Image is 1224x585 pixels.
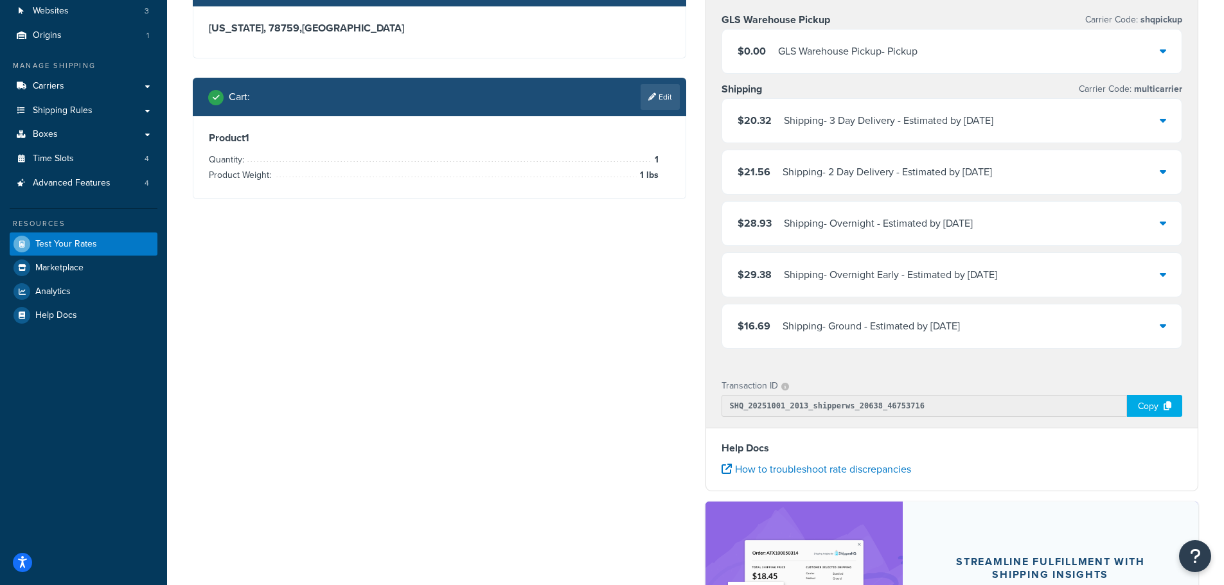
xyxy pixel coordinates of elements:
[10,171,157,195] a: Advanced Features4
[35,310,77,321] span: Help Docs
[33,153,74,164] span: Time Slots
[784,112,993,130] div: Shipping - 3 Day Delivery - Estimated by [DATE]
[10,74,157,98] a: Carriers
[145,6,149,17] span: 3
[10,24,157,48] li: Origins
[10,24,157,48] a: Origins1
[33,178,111,189] span: Advanced Features
[778,42,918,60] div: GLS Warehouse Pickup - Pickup
[1127,395,1182,417] div: Copy
[784,214,973,232] div: Shipping - Overnight - Estimated by [DATE]
[1131,82,1182,96] span: multicarrier
[722,13,830,26] h3: GLS Warehouse Pickup
[35,239,97,250] span: Test Your Rates
[209,132,670,144] h3: Product 1
[145,178,149,189] span: 4
[722,377,778,395] p: Transaction ID
[10,256,157,279] a: Marketplace
[10,123,157,146] a: Boxes
[738,319,770,333] span: $16.69
[783,163,992,181] div: Shipping - 2 Day Delivery - Estimated by [DATE]
[637,168,659,183] span: 1 lbs
[10,60,157,71] div: Manage Shipping
[10,232,157,256] a: Test Your Rates
[738,216,772,231] span: $28.93
[1079,80,1182,98] p: Carrier Code:
[722,462,911,476] a: How to troubleshoot rate discrepancies
[33,6,69,17] span: Websites
[35,263,84,274] span: Marketplace
[10,171,157,195] li: Advanced Features
[10,304,157,327] a: Help Docs
[641,84,680,110] a: Edit
[783,317,960,335] div: Shipping - Ground - Estimated by [DATE]
[722,441,1183,456] h4: Help Docs
[652,152,659,168] span: 1
[934,555,1168,581] div: Streamline Fulfillment with Shipping Insights
[146,30,149,41] span: 1
[229,91,250,103] h2: Cart :
[10,280,157,303] a: Analytics
[738,267,772,282] span: $29.38
[1138,13,1182,26] span: shqpickup
[33,129,58,140] span: Boxes
[209,168,274,182] span: Product Weight:
[209,153,247,166] span: Quantity:
[35,286,71,297] span: Analytics
[209,22,670,35] h3: [US_STATE], 78759 , [GEOGRAPHIC_DATA]
[738,164,770,179] span: $21.56
[33,105,93,116] span: Shipping Rules
[33,30,62,41] span: Origins
[1179,540,1211,572] button: Open Resource Center
[10,218,157,229] div: Resources
[738,44,766,58] span: $0.00
[33,81,64,92] span: Carriers
[10,147,157,171] a: Time Slots4
[1085,11,1182,29] p: Carrier Code:
[145,153,149,164] span: 4
[722,83,762,96] h3: Shipping
[10,99,157,123] a: Shipping Rules
[738,113,772,128] span: $20.32
[10,147,157,171] li: Time Slots
[784,266,997,284] div: Shipping - Overnight Early - Estimated by [DATE]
